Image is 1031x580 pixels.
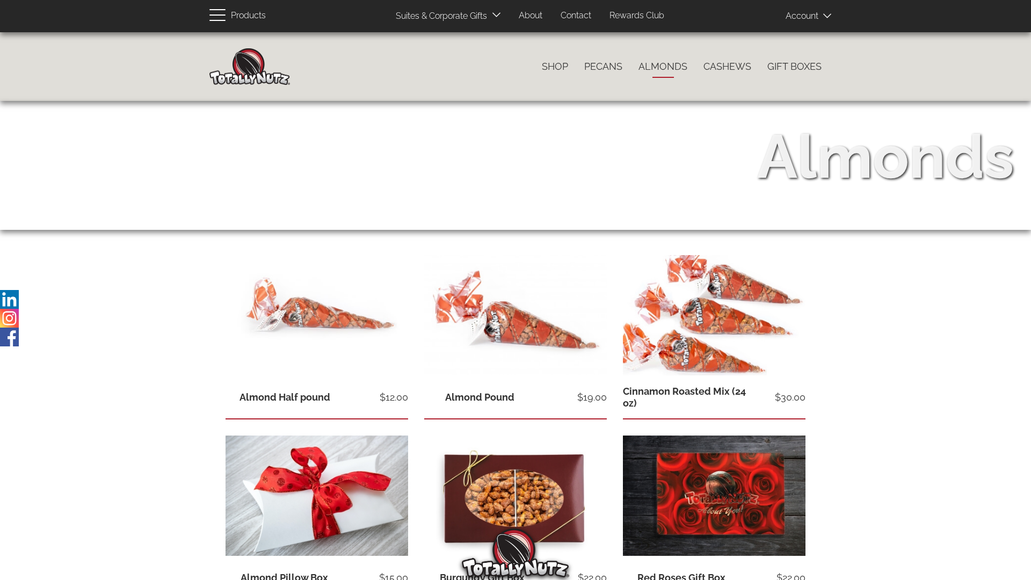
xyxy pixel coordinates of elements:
a: Gift Boxes [759,55,830,78]
a: Almond Pound [445,392,514,403]
a: Contact [553,5,599,26]
a: Pecans [576,55,630,78]
a: Almonds [630,55,695,78]
img: one 8 oz bag of each nut: Almonds, cashews, and pecans [623,255,805,377]
img: 7 oz. of cinnamon glazed almonds inside a red and clear Totally Nutz poly bag [226,255,408,375]
img: 2 part gift box with red roses printed on it, Totally Nutz logo printed on top in gold [623,436,805,556]
a: Cinnamon Roasted Mix (24 oz) [623,386,746,409]
img: Almonds, cinnamon glazed almonds, gift, nuts, gift box, pillow box, client gift, holiday gift, to... [226,436,408,557]
img: Burgundy Box shown with cinnamon glazed cashews on the left, and cinnamon glazed pecans on the ri... [424,436,607,557]
img: Totally Nutz Logo [462,528,569,577]
div: Almonds [757,114,1014,200]
a: Almond Half pound [239,392,330,403]
a: Shop [534,55,576,78]
a: Cashews [695,55,759,78]
a: Rewards Club [601,5,672,26]
a: Suites & Corporate Gifts [388,6,490,27]
span: Products [231,8,266,24]
img: Home [209,48,290,85]
a: About [511,5,550,26]
img: 14 oz of cinnamon glazed almonds inside a red and clear Totally Nutz poly bag [424,255,607,375]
